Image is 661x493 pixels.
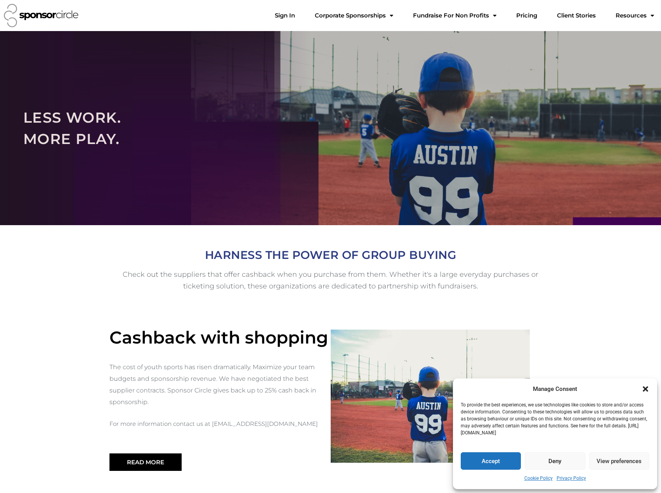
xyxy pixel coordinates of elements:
button: Accept [461,452,521,470]
p: To provide the best experiences, we use technologies like cookies to store and/or access device i... [461,401,649,436]
a: Client Stories [551,8,602,23]
a: Cookie Policy [524,474,553,483]
a: Corporate SponsorshipsMenu Toggle [309,8,399,23]
a: Privacy Policy [557,474,586,483]
h5: Check out the suppliers that offer cashback when you purchase from them. Whether it's a large eve... [113,269,548,292]
h2: LESS WORK. MORE PLAY. [23,107,638,150]
h2: HARNESS THE POWER OF GROUP BUYING [113,245,548,264]
h4: Cashback with shopping [109,327,331,348]
a: Pricing [510,8,543,23]
a: Fundraise For Non ProfitsMenu Toggle [407,8,503,23]
a: Read More [109,453,182,471]
div: Manage Consent [533,384,577,394]
div: Close dialogue [642,385,649,393]
a: Resources [609,8,660,23]
p: For more information contact us at [EMAIL_ADDRESS][DOMAIN_NAME] [109,418,325,430]
button: View preferences [589,452,649,470]
img: Sponsor Circle logo [4,4,78,27]
button: Deny [525,452,585,470]
span: The cost of youth sports has risen dramatically. Maximize your team budgets and sponsorship reven... [109,363,316,406]
span: Read More [127,459,164,465]
nav: Menu [269,8,660,23]
a: Sign In [269,8,301,23]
